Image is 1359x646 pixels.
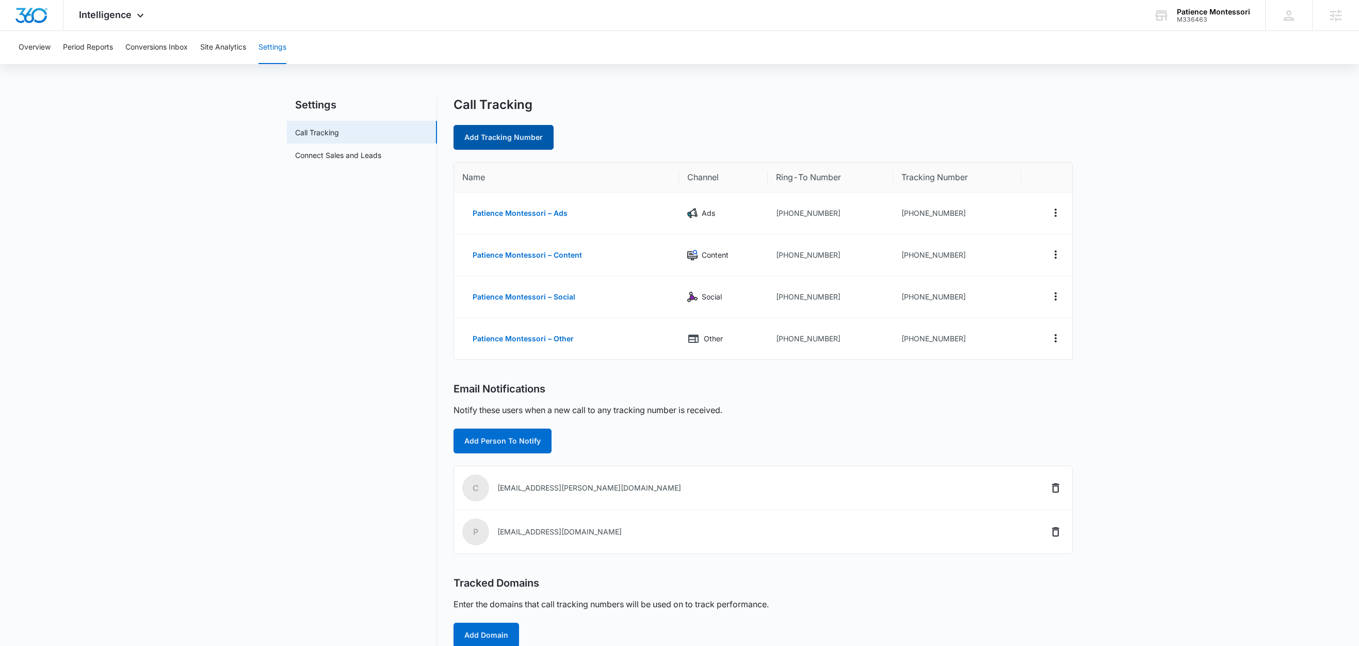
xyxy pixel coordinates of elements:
p: Other [704,333,723,344]
td: [PHONE_NUMBER] [893,318,1021,359]
button: Site Analytics [200,31,246,64]
button: Period Reports [63,31,113,64]
h2: Tracked Domains [454,577,539,590]
span: Intelligence [79,9,132,20]
div: account id [1177,16,1250,23]
td: [PHONE_NUMBER] [893,234,1021,276]
span: c [462,475,489,501]
a: Connect Sales and Leads [295,150,381,161]
td: [PHONE_NUMBER] [893,193,1021,234]
button: Delete [1047,480,1064,496]
button: Overview [19,31,51,64]
th: Channel [679,163,768,193]
p: Content [702,249,729,261]
div: account name [1177,8,1250,16]
a: Add Tracking Number [454,125,554,150]
p: Notify these users when a new call to any tracking number is received. [454,404,722,416]
a: Call Tracking [295,127,339,138]
td: [EMAIL_ADDRESS][DOMAIN_NAME] [454,510,996,554]
h2: Settings [287,97,437,113]
h1: Call Tracking [454,97,532,113]
p: Ads [702,208,715,219]
button: Actions [1047,204,1064,221]
th: Tracking Number [893,163,1021,193]
button: Settings [258,31,286,64]
button: Actions [1047,330,1064,346]
h2: Email Notifications [454,383,545,396]
button: Patience Montessori – Ads [462,201,578,226]
button: Patience Montessori – Content [462,243,592,267]
td: [PHONE_NUMBER] [768,234,893,276]
img: Content [687,250,698,260]
p: Enter the domains that call tracking numbers will be used on to track performance. [454,598,769,610]
img: Ads [687,208,698,218]
button: Patience Montessori – Other [462,326,584,351]
button: Actions [1047,288,1064,305]
button: Actions [1047,246,1064,263]
td: [EMAIL_ADDRESS][PERSON_NAME][DOMAIN_NAME] [454,466,996,510]
th: Ring-To Number [768,163,893,193]
button: Delete [1047,524,1064,540]
p: Social [702,291,722,303]
td: [PHONE_NUMBER] [768,276,893,318]
th: Name [454,163,679,193]
span: p [462,518,489,545]
button: Add Person To Notify [454,429,552,453]
img: Social [687,292,698,302]
button: Conversions Inbox [125,31,188,64]
td: [PHONE_NUMBER] [768,193,893,234]
td: [PHONE_NUMBER] [768,318,893,359]
button: Patience Montessori – Social [462,285,586,309]
td: [PHONE_NUMBER] [893,276,1021,318]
